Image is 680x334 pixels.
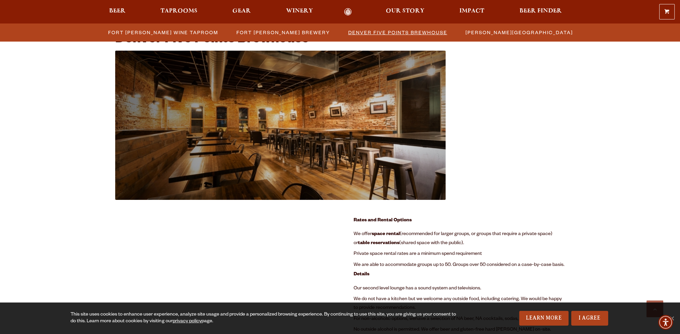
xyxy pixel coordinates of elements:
a: Our Story [381,8,429,16]
a: privacy policy [172,319,201,324]
strong: Details [354,272,369,277]
span: Beer [109,8,126,14]
span: We are able to accommodate groups up to 50. Groups over 50 considered on a case-by-case basis. [354,263,564,268]
span: Private space rental rates are a minimum spend requirement [354,252,482,257]
a: Taprooms [156,8,202,16]
a: Beer [105,8,130,16]
span: (shared space with the public). [399,241,464,246]
span: We do not have a kitchen but we welcome any outside food, including catering. We would be happy t... [354,297,562,311]
span: We offer [354,232,372,237]
a: [PERSON_NAME][GEOGRAPHIC_DATA] [461,27,576,37]
a: Winery [282,8,317,16]
span: Denver Five Points Brewhouse [348,27,447,37]
a: Learn More [519,311,569,326]
span: Our second level lounge has a sound system and televisions. [354,286,481,291]
a: Beer Finder [515,8,566,16]
span: [PERSON_NAME][GEOGRAPHIC_DATA] [465,27,573,37]
span: Beer Finder [519,8,561,14]
span: Winery [286,8,313,14]
span: Our Story [386,8,424,14]
a: Fort [PERSON_NAME] Brewery [232,27,333,37]
a: Gear [228,8,255,16]
a: Fort [PERSON_NAME] Wine Taproom [104,27,222,37]
strong: Rates and Rental Options [354,218,412,223]
i: space rental [372,232,400,237]
div: Accessibility Menu [658,315,673,330]
span: Fort [PERSON_NAME] Brewery [236,27,330,37]
i: table reservations [358,241,399,246]
span: Fort [PERSON_NAME] Wine Taproom [108,27,218,37]
a: Impact [455,8,489,16]
div: This site uses cookies to enhance user experience, analyze site usage and provide a personalized ... [71,312,458,325]
a: Denver Five Points Brewhouse [344,27,451,37]
img: wine [115,51,446,200]
span: Taprooms [161,8,197,14]
a: I Agree [571,311,608,326]
span: Gear [232,8,251,14]
a: Odell Home [335,8,361,16]
span: Impact [459,8,484,14]
span: (recommended for larger groups, or groups that require a private space) or [354,232,552,246]
a: Scroll to top [646,300,663,317]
